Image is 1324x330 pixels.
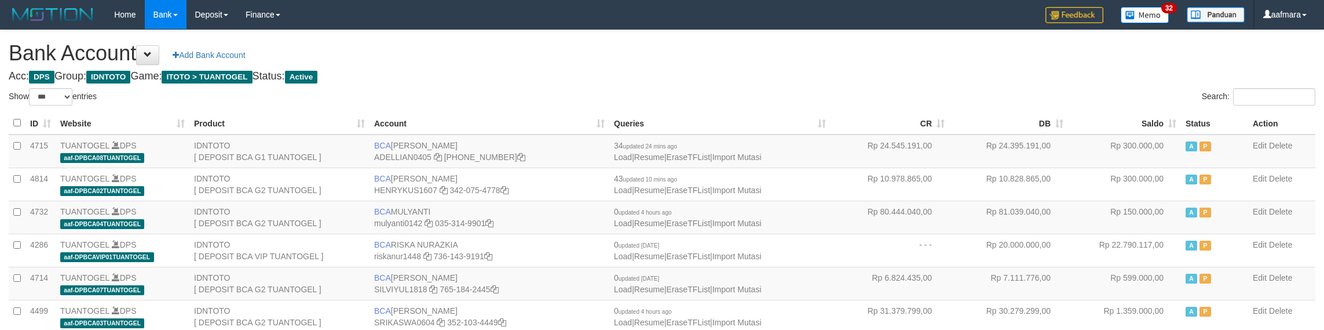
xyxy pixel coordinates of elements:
a: EraseTFList [667,186,710,195]
img: Button%20Memo.svg [1121,7,1169,23]
a: Delete [1269,240,1292,249]
span: BCA [374,306,391,316]
a: EraseTFList [667,219,710,228]
td: 4715 [25,135,56,168]
span: Active [1186,274,1197,284]
a: TUANTOGEL [60,306,109,316]
label: Search: [1202,88,1315,106]
span: 32 [1161,3,1177,13]
td: 4814 [25,168,56,201]
td: Rp 150.000,00 [1068,201,1181,234]
td: DPS [56,135,189,168]
span: Paused [1199,142,1211,151]
td: Rp 7.111.776,00 [949,267,1068,300]
span: BCA [374,174,391,183]
td: [PERSON_NAME] [PHONE_NUMBER] [370,135,609,168]
span: Active [1186,142,1197,151]
th: Product: activate to sort column ascending [189,112,370,135]
a: Delete [1269,141,1292,150]
a: Copy mulyanti0142 to clipboard [425,219,433,228]
span: Active [1186,208,1197,217]
a: mulyanti0142 [374,219,422,228]
td: IDNTOTO [ DEPOSIT BCA VIP TUANTOGEL ] [189,234,370,267]
span: 34 [614,141,677,150]
a: EraseTFList [667,285,710,294]
a: Edit [1253,141,1267,150]
a: Delete [1269,273,1292,282]
th: ID: activate to sort column ascending [25,112,56,135]
a: TUANTOGEL [60,240,109,249]
a: riskanur1448 [374,252,421,261]
a: Edit [1253,174,1267,183]
a: Import Mutasi [712,318,762,327]
a: TUANTOGEL [60,141,109,150]
th: Action [1248,112,1315,135]
td: IDNTOTO [ DEPOSIT BCA G1 TUANTOGEL ] [189,135,370,168]
span: Active [1186,307,1197,317]
a: Load [614,318,632,327]
a: Import Mutasi [712,285,762,294]
a: Import Mutasi [712,186,762,195]
a: Edit [1253,240,1267,249]
span: BCA [374,273,391,282]
td: DPS [56,201,189,234]
a: EraseTFList [667,318,710,327]
a: Delete [1269,306,1292,316]
label: Show entries [9,88,97,106]
td: IDNTOTO [ DEPOSIT BCA G2 TUANTOGEL ] [189,168,370,201]
span: | | | [614,306,762,327]
th: CR: activate to sort column ascending [831,112,949,135]
a: ADELLIAN0405 [374,153,431,162]
td: 4732 [25,201,56,234]
td: 4286 [25,234,56,267]
a: EraseTFList [667,153,710,162]
span: DPS [29,71,54,84]
span: updated 10 mins ago [623,176,677,183]
a: Copy 0353149901 to clipboard [485,219,493,228]
td: DPS [56,267,189,300]
span: 0 [614,207,672,216]
td: - - - [831,234,949,267]
span: updated [DATE] [619,275,659,282]
td: MULYANTI 035-314-9901 [370,201,609,234]
span: updated [DATE] [619,242,659,249]
a: Copy SRIKASWA0604 to clipboard [437,318,445,327]
span: 0 [614,306,672,316]
span: 0 [614,240,659,249]
h1: Bank Account [9,42,1315,65]
td: RISKA NURAZKIA 736-143-9191 [370,234,609,267]
span: IDNTOTO [86,71,130,84]
td: Rp 300.000,00 [1068,168,1181,201]
select: Showentries [29,88,72,106]
td: IDNTOTO [ DEPOSIT BCA G2 TUANTOGEL ] [189,201,370,234]
a: HENRYKUS1607 [374,186,437,195]
a: Edit [1253,207,1267,216]
a: Copy HENRYKUS1607 to clipboard [440,186,448,195]
a: Resume [634,186,664,195]
a: Add Bank Account [165,45,253,65]
span: | | | [614,240,762,261]
td: Rp 24.545.191,00 [831,135,949,168]
a: TUANTOGEL [60,207,109,216]
a: Resume [634,252,664,261]
td: Rp 6.824.435,00 [831,267,949,300]
span: aaf-DPBCA02TUANTOGEL [60,186,144,196]
span: | | | [614,174,762,195]
a: Import Mutasi [712,153,762,162]
span: | | | [614,273,762,294]
td: Rp 81.039.040,00 [949,201,1068,234]
img: Feedback.jpg [1045,7,1103,23]
th: DB: activate to sort column ascending [949,112,1068,135]
a: Load [614,219,632,228]
td: [PERSON_NAME] 765-184-2445 [370,267,609,300]
td: 4714 [25,267,56,300]
a: Resume [634,153,664,162]
a: Import Mutasi [712,252,762,261]
td: DPS [56,234,189,267]
td: Rp 24.395.191,00 [949,135,1068,168]
td: Rp 20.000.000,00 [949,234,1068,267]
td: [PERSON_NAME] 342-075-4778 [370,168,609,201]
span: BCA [374,141,391,150]
td: Rp 22.790.117,00 [1068,234,1181,267]
th: Account: activate to sort column ascending [370,112,609,135]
